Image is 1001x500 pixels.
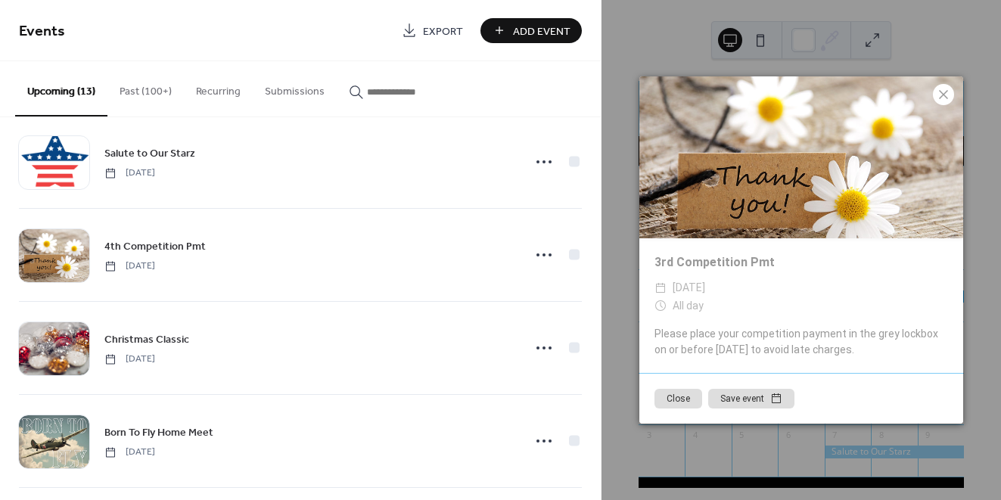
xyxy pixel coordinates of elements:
div: 3rd Competition Pmt [639,253,963,272]
button: Upcoming (13) [15,61,107,116]
button: Submissions [253,61,337,115]
div: Please place your competition payment in the grey lockbox on or before [DATE] to avoid late charges. [639,326,963,358]
div: ​ [654,279,667,297]
button: Save event [708,389,794,408]
span: Export [423,23,463,39]
span: [DATE] [104,446,155,459]
div: ​ [654,297,667,315]
button: Recurring [184,61,253,115]
a: Salute to Our Starz [104,144,195,162]
span: Born To Fly Home Meet [104,425,213,441]
span: [DATE] [104,352,155,366]
a: Christmas Classic [104,331,189,348]
span: [DATE] [673,279,705,297]
span: All day [673,297,704,315]
button: Close [654,389,702,408]
span: 4th Competition Pmt [104,239,206,255]
span: Events [19,17,65,46]
span: [DATE] [104,259,155,273]
span: Add Event [513,23,570,39]
span: [DATE] [104,166,155,180]
button: Past (100+) [107,61,184,115]
span: Christmas Classic [104,332,189,348]
a: Born To Fly Home Meet [104,424,213,441]
span: Salute to Our Starz [104,146,195,162]
a: 4th Competition Pmt [104,238,206,255]
a: Export [390,18,474,43]
button: Add Event [480,18,582,43]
